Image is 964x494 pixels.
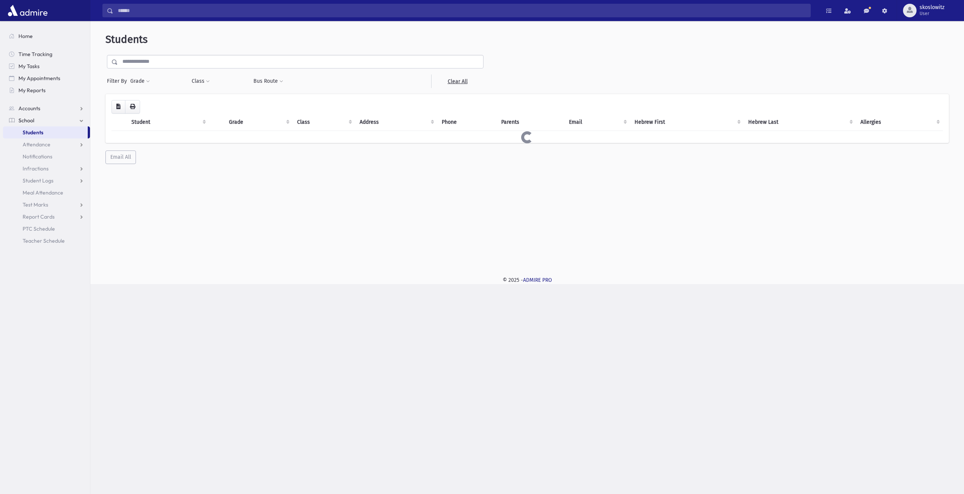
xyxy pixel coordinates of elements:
th: Allergies [856,114,943,131]
a: Test Marks [3,199,90,211]
th: Hebrew Last [744,114,856,131]
a: School [3,114,90,126]
a: Report Cards [3,211,90,223]
a: Accounts [3,102,90,114]
input: Search [113,4,810,17]
th: Phone [437,114,497,131]
span: School [18,117,34,124]
a: Infractions [3,163,90,175]
th: Email [564,114,630,131]
th: Hebrew First [630,114,744,131]
a: ADMIRE PRO [523,277,552,283]
span: Attendance [23,141,50,148]
a: My Tasks [3,60,90,72]
th: Parents [497,114,564,131]
span: Meal Attendance [23,189,63,196]
span: My Appointments [18,75,60,82]
span: Test Marks [23,201,48,208]
a: PTC Schedule [3,223,90,235]
button: CSV [111,100,125,114]
a: Clear All [431,74,484,88]
div: © 2025 - [102,276,952,284]
span: Students [23,129,43,136]
button: Grade [130,74,150,88]
a: Meal Attendance [3,187,90,199]
a: Teacher Schedule [3,235,90,247]
span: Students [105,33,148,46]
span: Filter By [107,77,130,85]
span: Accounts [18,105,40,112]
button: Class [191,74,210,88]
button: Email All [105,150,136,164]
th: Class [293,114,355,131]
a: Students [3,126,88,138]
th: Grade [224,114,293,131]
img: AdmirePro [6,3,49,18]
span: Home [18,33,33,40]
button: Bus Route [253,74,284,88]
span: Notifications [23,153,52,160]
span: Time Tracking [18,51,52,58]
span: My Reports [18,87,46,94]
span: skoslowitz [920,5,944,11]
a: Notifications [3,150,90,163]
span: User [920,11,944,17]
a: Student Logs [3,175,90,187]
span: My Tasks [18,63,40,70]
a: My Appointments [3,72,90,84]
span: Student Logs [23,177,53,184]
span: Report Cards [23,213,55,220]
button: Print [125,100,140,114]
th: Address [355,114,437,131]
a: My Reports [3,84,90,96]
span: Infractions [23,165,49,172]
span: Teacher Schedule [23,237,65,244]
th: Student [127,114,209,131]
span: PTC Schedule [23,225,55,232]
a: Home [3,30,90,42]
a: Attendance [3,138,90,150]
a: Time Tracking [3,48,90,60]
